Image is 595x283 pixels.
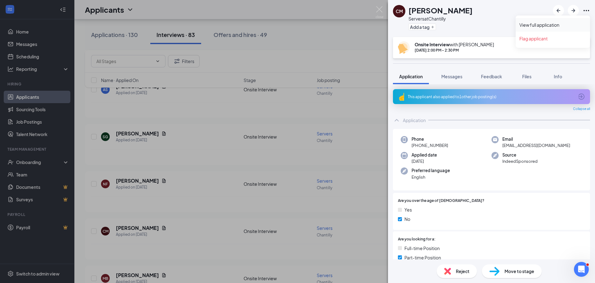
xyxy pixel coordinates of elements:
[415,42,450,47] b: Onsite Interview
[573,107,590,112] span: Collapse all
[398,198,484,204] span: Are you over the age of [DEMOGRAPHIC_DATA]?
[412,167,450,174] span: Preferred language
[574,262,589,277] iframe: Intercom live chat
[415,48,494,53] div: [DATE] 2:00 PM - 2:30 PM
[412,158,437,164] span: [DATE]
[404,254,441,261] span: Part-time Position
[412,174,450,180] span: English
[441,74,462,79] span: Messages
[399,74,423,79] span: Application
[408,24,436,30] button: PlusAdd a tag
[398,236,435,242] span: Are you looking for a:
[502,142,570,148] span: [EMAIL_ADDRESS][DOMAIN_NAME]
[502,158,538,164] span: IndeedSponsored
[522,74,531,79] span: Files
[505,268,534,275] span: Move to stage
[568,5,579,16] button: ArrowRight
[393,116,400,124] svg: ChevronUp
[415,41,494,48] div: with [PERSON_NAME]
[502,136,570,142] span: Email
[396,8,403,14] div: CM
[456,268,469,275] span: Reject
[555,7,562,14] svg: ArrowLeftNew
[412,136,448,142] span: Phone
[519,22,586,28] a: View full application
[404,206,412,213] span: Yes
[502,152,538,158] span: Source
[408,5,473,16] h1: [PERSON_NAME]
[578,93,585,100] svg: ArrowCircle
[554,74,562,79] span: Info
[431,25,434,29] svg: Plus
[583,7,590,14] svg: Ellipses
[553,5,564,16] button: ArrowLeftNew
[412,142,448,148] span: [PHONE_NUMBER]
[412,152,437,158] span: Applied date
[403,117,426,123] div: Application
[481,74,502,79] span: Feedback
[408,94,574,99] div: This applicant also applied to 1 other job posting(s)
[404,216,410,222] span: No
[404,245,440,252] span: Full-time Position
[408,16,473,22] div: Servers at Chantilly
[570,7,577,14] svg: ArrowRight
